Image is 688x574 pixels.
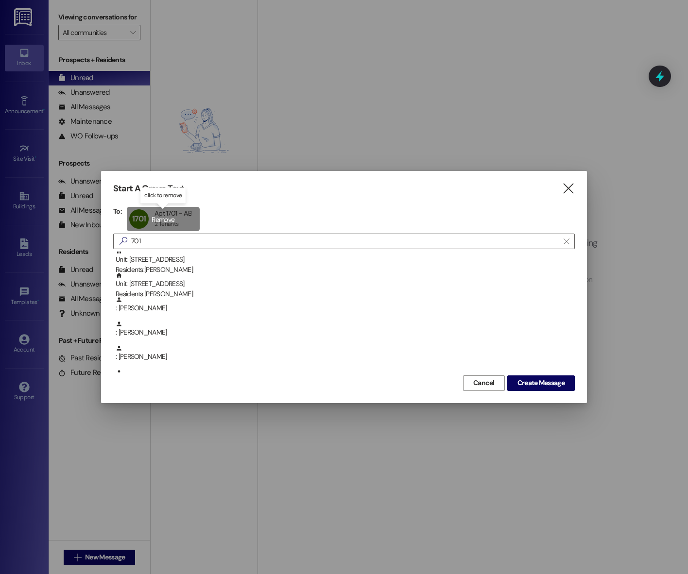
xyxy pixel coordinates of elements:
[113,296,575,321] div: : [PERSON_NAME]
[517,378,565,388] span: Create Message
[113,345,575,369] div: : [PERSON_NAME]
[113,369,575,393] div: : [PERSON_NAME]
[113,207,122,216] h3: To:
[113,272,575,296] div: Unit: [STREET_ADDRESS]Residents:[PERSON_NAME]
[463,375,505,391] button: Cancel
[113,248,575,272] div: Unit: [STREET_ADDRESS]Residents:[PERSON_NAME]
[116,265,575,275] div: Residents: [PERSON_NAME]
[116,369,575,386] div: : [PERSON_NAME]
[116,321,575,338] div: : [PERSON_NAME]
[113,183,184,194] h3: Start A Group Text
[507,375,575,391] button: Create Message
[473,378,495,388] span: Cancel
[116,272,575,300] div: Unit: [STREET_ADDRESS]
[564,237,569,245] i: 
[562,184,575,194] i: 
[113,321,575,345] div: : [PERSON_NAME]
[144,191,182,200] p: click to remove
[131,235,559,248] input: Search for any contact or apartment
[116,289,575,299] div: Residents: [PERSON_NAME]
[116,236,131,246] i: 
[116,248,575,275] div: Unit: [STREET_ADDRESS]
[116,296,575,313] div: : [PERSON_NAME]
[116,345,575,362] div: : [PERSON_NAME]
[559,234,574,249] button: Clear text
